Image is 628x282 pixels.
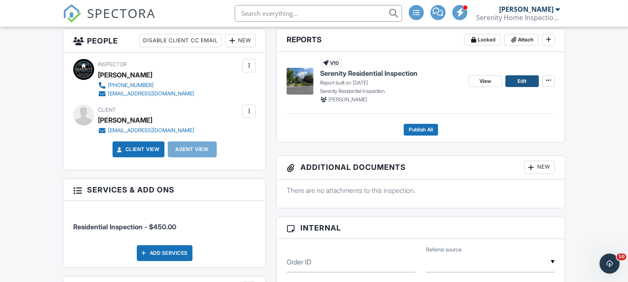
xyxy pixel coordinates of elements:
[115,145,160,154] a: Client View
[98,107,116,113] span: Client
[287,257,311,267] label: Order ID
[225,34,256,47] div: New
[63,179,266,201] h3: Services & Add ons
[98,69,152,81] div: [PERSON_NAME]
[108,127,194,134] div: [EMAIL_ADDRESS][DOMAIN_NAME]
[600,254,620,274] iframe: Intercom live chat
[277,217,564,239] h3: Internal
[617,254,626,260] span: 10
[98,90,194,98] a: [EMAIL_ADDRESS][DOMAIN_NAME]
[108,90,194,97] div: [EMAIL_ADDRESS][DOMAIN_NAME]
[98,81,194,90] a: [PHONE_NUMBER]
[476,13,560,22] div: Serenity Home Inspections
[87,4,156,22] span: SPECTORA
[73,207,256,238] li: Service: Residential Inspection
[98,114,152,126] div: [PERSON_NAME]
[287,186,554,195] p: There are no attachments to this inspection.
[73,223,176,231] span: Residential Inspection - $450.00
[137,245,192,261] div: Add Services
[235,5,402,22] input: Search everything...
[426,246,461,254] label: Referral source
[98,126,194,135] a: [EMAIL_ADDRESS][DOMAIN_NAME]
[108,82,154,89] div: [PHONE_NUMBER]
[63,4,81,23] img: The Best Home Inspection Software - Spectora
[63,29,266,53] h3: People
[499,5,554,13] div: [PERSON_NAME]
[98,61,127,67] span: Inspector
[277,156,564,179] h3: Additional Documents
[139,34,222,47] div: Disable Client CC Email
[63,11,156,29] a: SPECTORA
[524,161,555,174] div: New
